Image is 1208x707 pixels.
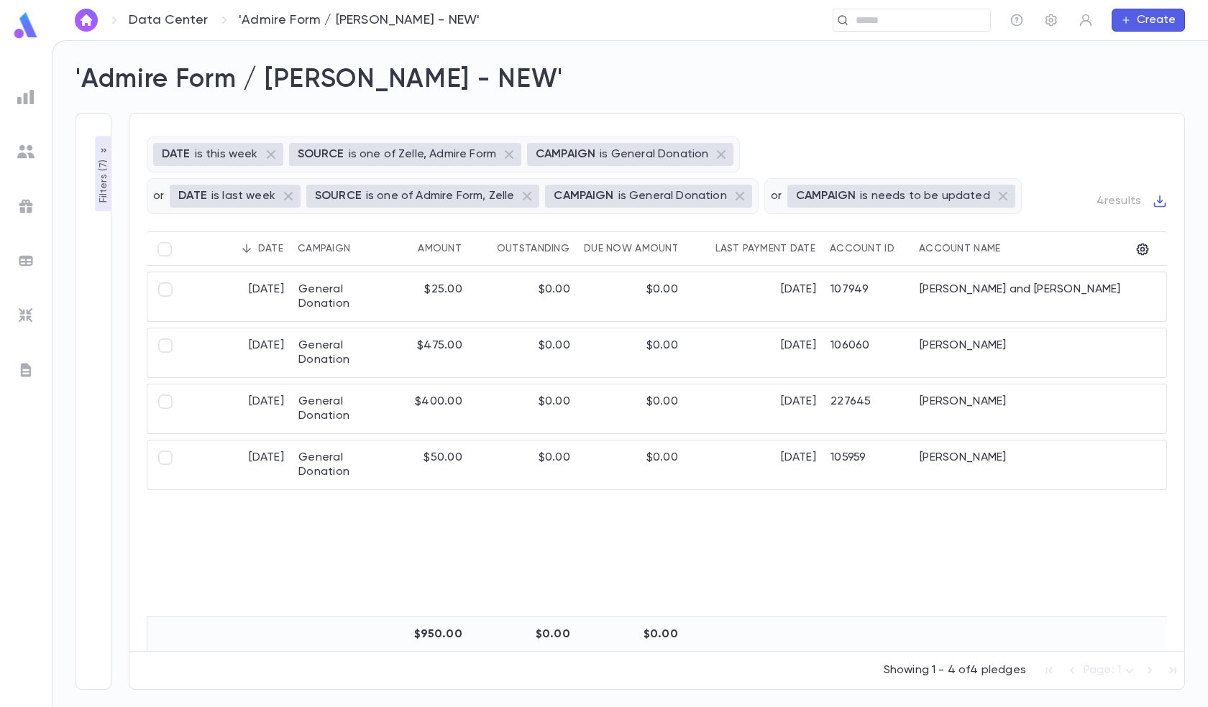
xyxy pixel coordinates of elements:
button: Sort [235,237,258,260]
div: SOURCEis one of Admire Form, Zelle [306,185,539,208]
div: $0.00 [470,272,577,321]
div: 227645 [823,384,912,433]
div: Account Name [919,243,1000,254]
p: is General Donation [618,189,727,203]
p: DATE [178,189,207,203]
div: $0.00 [577,328,685,377]
div: [PERSON_NAME] [912,384,1128,433]
div: [DATE] [685,440,823,489]
img: home_white.a664292cf8c1dea59945f0da9f25487c.svg [78,14,95,26]
div: $0.00 [470,440,577,489]
div: [PERSON_NAME] [912,440,1128,489]
p: SOURCE [315,189,362,203]
div: [DATE] [183,272,291,321]
div: $0.00 [577,272,685,321]
div: Due Now Amount [584,243,679,254]
p: is this week [195,147,258,162]
div: Date [258,243,283,254]
div: Page: 1 [1084,660,1138,682]
div: $950.00 [392,617,470,652]
div: $0.00 [577,617,685,652]
p: SOURCE [298,147,344,162]
p: CAMPAIGN [554,189,613,203]
div: $0.00 [470,328,577,377]
p: CAMPAIGN [536,147,595,162]
div: 105959 [823,440,912,489]
p: is last week [211,189,275,203]
div: DATEis this week [153,143,283,166]
div: [DATE] [183,328,291,377]
p: is one of Admire Form, Zelle [366,189,514,203]
div: CAMPAIGNis needs to be updated [787,185,1015,208]
div: $50.00 [392,440,470,489]
div: $475.00 [392,328,470,377]
div: CAMPAIGNis General Donation [527,143,733,166]
img: reports_grey.c525e4749d1bce6a11f5fe2a8de1b229.svg [17,88,35,106]
div: $0.00 [577,384,685,433]
div: Last Payment Date [715,243,815,254]
p: is General Donation [600,147,708,162]
div: [DATE] [183,440,291,489]
div: Campaign [298,243,350,254]
div: [PERSON_NAME] [912,328,1128,377]
p: Showing 1 - 4 of 4 pledges [884,663,1026,678]
p: CAMPAIGN [796,189,856,203]
div: DATEis last week [170,185,301,208]
div: Amount [418,243,462,254]
p: Filters ( 7 ) [96,157,111,203]
div: [PERSON_NAME] and [PERSON_NAME] [912,272,1128,321]
p: or [771,189,782,203]
div: $0.00 [470,617,577,652]
img: campaigns_grey.99e729a5f7ee94e3726e6486bddda8f1.svg [17,198,35,215]
span: Page: 1 [1084,665,1121,676]
div: Outstanding [497,243,569,254]
img: letters_grey.7941b92b52307dd3b8a917253454ce1c.svg [17,361,35,379]
p: 4 results [1097,194,1141,208]
button: Create [1112,9,1185,32]
p: is one of Zelle, Admire Form [349,147,496,162]
img: batches_grey.339ca447c9d9533ef1741baa751efc33.svg [17,252,35,269]
button: Filters (7) [95,137,112,212]
div: General Donation [291,328,392,377]
div: General Donation [291,440,392,489]
p: 'Admire Form / [PERSON_NAME] - NEW' [239,12,480,28]
div: [DATE] [183,384,291,433]
p: DATE [162,147,191,162]
a: Data Center [129,12,208,28]
div: 106060 [823,328,912,377]
h2: 'Admire Form / [PERSON_NAME] - NEW' [75,64,563,96]
div: $0.00 [577,440,685,489]
img: imports_grey.530a8a0e642e233f2baf0ef88e8c9fcb.svg [17,307,35,324]
img: students_grey.60c7aba0da46da39d6d829b817ac14fc.svg [17,143,35,160]
img: logo [12,11,40,40]
div: [DATE] [685,384,823,433]
div: SOURCEis one of Zelle, Admire Form [289,143,521,166]
div: CAMPAIGNis General Donation [545,185,751,208]
div: [DATE] [685,328,823,377]
p: is needs to be updated [860,189,990,203]
div: Account ID [830,243,894,254]
div: $0.00 [470,384,577,433]
div: $400.00 [392,384,470,433]
div: 107949 [823,272,912,321]
div: General Donation [291,384,392,433]
div: $25.00 [392,272,470,321]
div: [DATE] [685,272,823,321]
div: General Donation [291,272,392,321]
p: or [153,189,164,203]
